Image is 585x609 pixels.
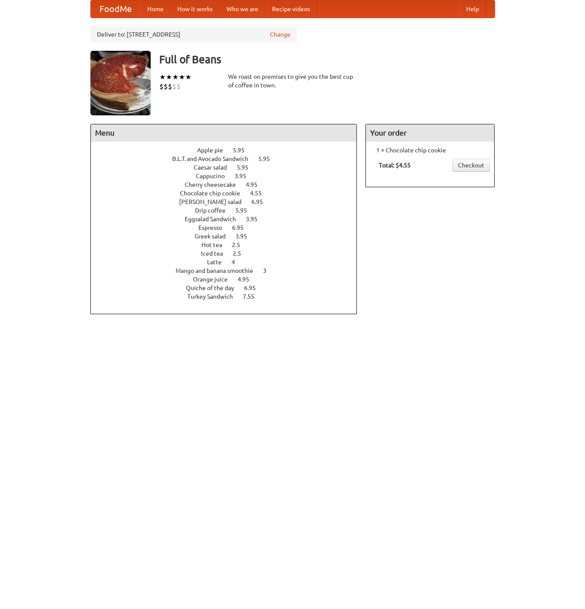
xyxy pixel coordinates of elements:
[207,259,230,266] span: Latte
[379,162,411,169] b: Total: $4.55
[140,0,170,18] a: Home
[370,146,490,155] li: 1 × Chocolate chip cookie
[176,267,262,274] span: Mango and banana smoothie
[168,82,172,91] li: $
[166,72,172,82] li: ★
[233,147,253,154] span: 5.95
[243,293,263,300] span: 7.55
[238,276,258,283] span: 4.95
[90,27,297,42] div: Deliver to: [STREET_ADDRESS]
[228,72,357,90] div: We roast on premises to give you the best cup of coffee in town.
[185,216,273,223] a: Eggsalad Sandwich 3.95
[197,147,260,154] a: Apple pie 5.95
[185,181,245,188] span: Cherry cheesecake
[197,147,232,154] span: Apple pie
[180,190,249,197] span: Chocolate chip cookie
[459,0,486,18] a: Help
[265,0,317,18] a: Recipe videos
[244,284,264,291] span: 6.95
[186,284,272,291] a: Quiche of the day 6.95
[235,233,256,240] span: 3.95
[246,181,266,188] span: 4.95
[196,173,233,179] span: Cappucino
[196,173,262,179] a: Cappucino 3.95
[366,124,494,142] h4: Your order
[176,82,181,91] li: $
[179,198,279,205] a: [PERSON_NAME] salad 6.95
[198,224,231,231] span: Espresso
[201,250,257,257] a: Iced tea 2.5
[185,216,245,223] span: Eggsalad Sandwich
[176,267,282,274] a: Mango and banana smoothie 3
[232,224,252,231] span: 6.95
[195,233,263,240] a: Greek salad 3.95
[232,259,244,266] span: 4
[186,284,243,291] span: Quiche of the day
[452,159,490,172] a: Checkout
[195,207,234,214] span: Drip coffee
[237,164,257,171] span: 5.95
[159,82,164,91] li: $
[233,250,250,257] span: 2.5
[159,51,495,68] h3: Full of Beans
[193,276,236,283] span: Orange juice
[194,164,264,171] a: Caesar salad 5.95
[263,267,275,274] span: 3
[207,259,251,266] a: Latte 4
[90,51,151,115] img: angular.jpg
[180,190,278,197] a: Chocolate chip cookie 4.55
[172,155,257,162] span: B.L.T. and Avocado Sandwich
[185,72,192,82] li: ★
[172,72,179,82] li: ★
[91,124,357,142] h4: Menu
[201,241,256,248] a: Hot tea 2.5
[172,82,176,91] li: $
[193,276,265,283] a: Orange juice 4.95
[201,241,231,248] span: Hot tea
[195,233,234,240] span: Greek salad
[246,216,266,223] span: 3.95
[251,198,272,205] span: 6.95
[179,198,250,205] span: [PERSON_NAME] salad
[170,0,220,18] a: How it works
[172,155,286,162] a: B.L.T. and Avocado Sandwich 5.95
[187,293,270,300] a: Turkey Sandwich 7.55
[179,72,185,82] li: ★
[220,0,265,18] a: Who we are
[258,155,279,162] span: 5.95
[250,190,270,197] span: 4.55
[270,30,291,39] a: Change
[187,293,241,300] span: Turkey Sandwich
[185,181,273,188] a: Cherry cheesecake 4.95
[194,164,235,171] span: Caesar salad
[201,250,232,257] span: Iced tea
[232,241,249,248] span: 2.5
[164,82,168,91] li: $
[235,173,255,179] span: 3.95
[198,224,260,231] a: Espresso 6.95
[159,72,166,82] li: ★
[91,0,140,18] a: FoodMe
[195,207,263,214] a: Drip coffee 5.95
[235,207,256,214] span: 5.95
